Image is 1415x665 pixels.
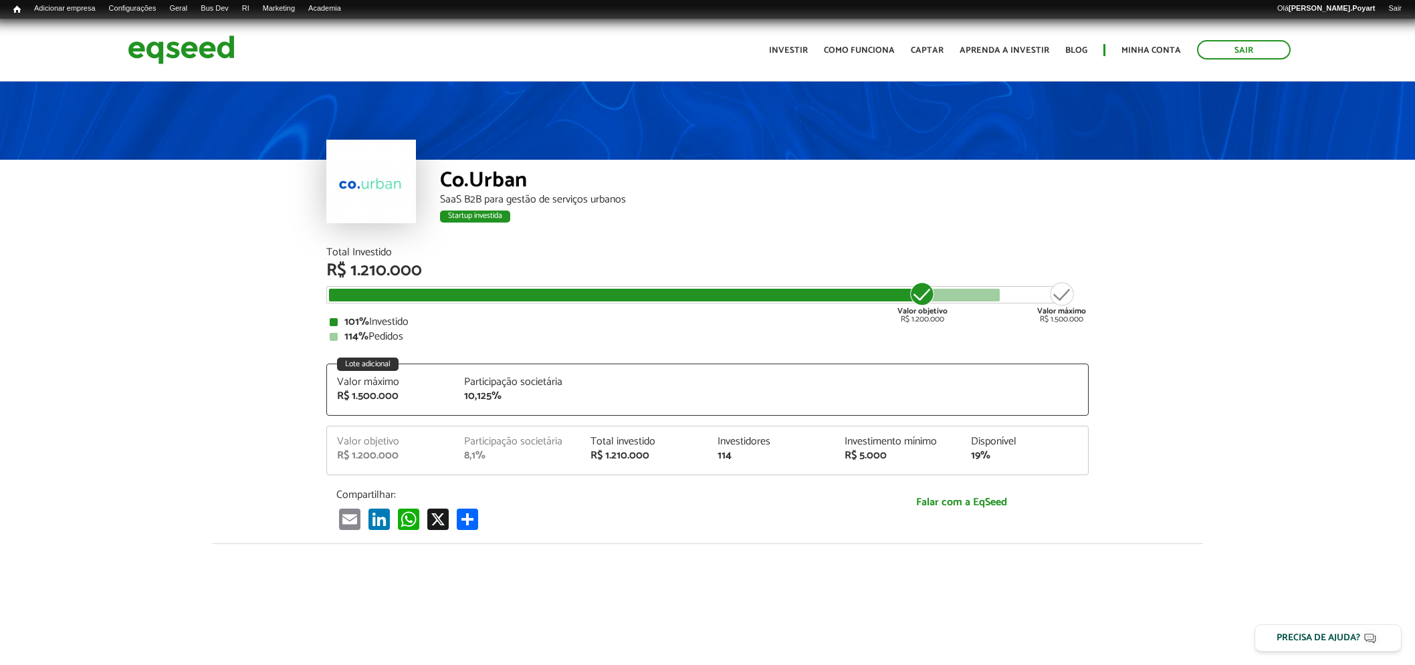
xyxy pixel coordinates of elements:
[302,3,348,14] a: Academia
[336,489,825,501] p: Compartilhar:
[960,46,1049,55] a: Aprenda a investir
[102,3,163,14] a: Configurações
[337,436,444,447] div: Valor objetivo
[336,508,363,530] a: Email
[824,46,895,55] a: Como funciona
[337,450,444,461] div: R$ 1.200.000
[440,170,1089,194] div: Co.Urban
[13,5,21,14] span: Início
[1065,46,1087,55] a: Blog
[1037,305,1086,317] strong: Valor máximo
[27,3,102,14] a: Adicionar empresa
[326,247,1089,258] div: Total Investido
[1289,4,1375,12] strong: [PERSON_NAME].Poyart
[337,391,444,402] div: R$ 1.500.000
[718,450,825,461] div: 114
[1382,3,1408,14] a: Sair
[344,313,369,331] strong: 101%
[256,3,302,14] a: Marketing
[845,436,952,447] div: Investimento mínimo
[425,508,451,530] a: X
[1197,40,1291,59] a: Sair
[769,46,808,55] a: Investir
[7,3,27,16] a: Início
[464,377,571,388] div: Participação societária
[590,450,697,461] div: R$ 1.210.000
[911,46,944,55] a: Captar
[454,508,481,530] a: Compartilhar
[1121,46,1181,55] a: Minha conta
[971,450,1078,461] div: 19%
[326,262,1089,279] div: R$ 1.210.000
[440,211,510,223] div: Startup investida
[971,436,1078,447] div: Disponível
[330,331,1085,342] div: Pedidos
[590,436,697,447] div: Total investido
[194,3,235,14] a: Bus Dev
[395,508,422,530] a: WhatsApp
[464,391,571,402] div: 10,125%
[1037,281,1086,323] div: R$ 1.500.000
[845,489,1079,516] a: Falar com a EqSeed
[162,3,194,14] a: Geral
[128,32,235,68] img: EqSeed
[366,508,393,530] a: LinkedIn
[897,281,948,323] div: R$ 1.200.000
[344,327,368,346] strong: 114%
[718,436,825,447] div: Investidores
[464,450,571,461] div: 8,1%
[1271,3,1382,14] a: Olá[PERSON_NAME].Poyart
[337,377,444,388] div: Valor máximo
[464,436,571,447] div: Participação societária
[235,3,256,14] a: RI
[330,317,1085,327] div: Investido
[337,358,399,371] div: Lote adicional
[897,305,948,317] strong: Valor objetivo
[845,450,952,461] div: R$ 5.000
[440,194,1089,205] div: SaaS B2B para gestão de serviços urbanos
